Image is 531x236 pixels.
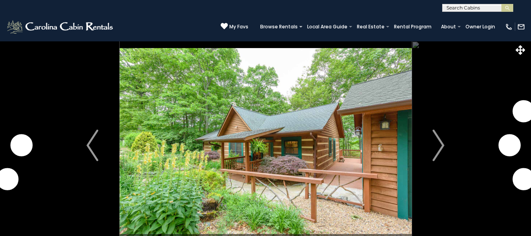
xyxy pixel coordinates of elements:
[86,130,98,161] img: arrow
[221,22,248,31] a: My Favs
[353,21,388,32] a: Real Estate
[517,23,525,31] img: mail-regular-white.png
[303,21,351,32] a: Local Area Guide
[6,19,115,35] img: White-1-2.png
[256,21,302,32] a: Browse Rentals
[437,21,460,32] a: About
[390,21,435,32] a: Rental Program
[462,21,499,32] a: Owner Login
[229,23,248,30] span: My Favs
[505,23,513,31] img: phone-regular-white.png
[433,130,445,161] img: arrow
